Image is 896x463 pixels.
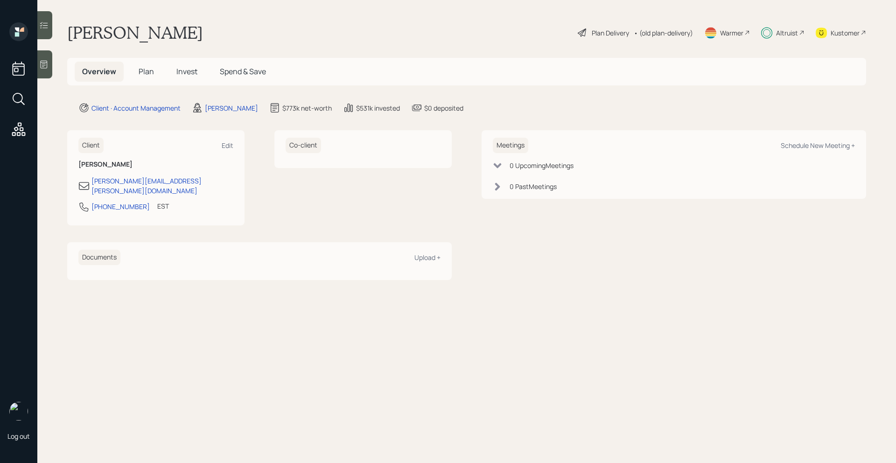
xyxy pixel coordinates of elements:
span: Invest [176,66,197,77]
img: michael-russo-headshot.png [9,402,28,421]
div: $773k net-worth [282,103,332,113]
div: [PHONE_NUMBER] [91,202,150,211]
div: Log out [7,432,30,441]
div: Schedule New Meeting + [781,141,855,150]
div: Client · Account Management [91,103,181,113]
div: Warmer [720,28,743,38]
div: Kustomer [831,28,860,38]
h6: Client [78,138,104,153]
span: Overview [82,66,116,77]
span: Spend & Save [220,66,266,77]
div: [PERSON_NAME] [205,103,258,113]
div: $531k invested [356,103,400,113]
div: Upload + [414,253,441,262]
div: [PERSON_NAME][EMAIL_ADDRESS][PERSON_NAME][DOMAIN_NAME] [91,176,233,196]
h6: Documents [78,250,120,265]
div: Edit [222,141,233,150]
div: 0 Past Meeting s [510,182,557,191]
div: • (old plan-delivery) [634,28,693,38]
div: $0 deposited [424,103,463,113]
div: EST [157,201,169,211]
h6: [PERSON_NAME] [78,161,233,168]
div: Plan Delivery [592,28,629,38]
div: Altruist [776,28,798,38]
h1: [PERSON_NAME] [67,22,203,43]
h6: Co-client [286,138,321,153]
span: Plan [139,66,154,77]
h6: Meetings [493,138,528,153]
div: 0 Upcoming Meeting s [510,161,574,170]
